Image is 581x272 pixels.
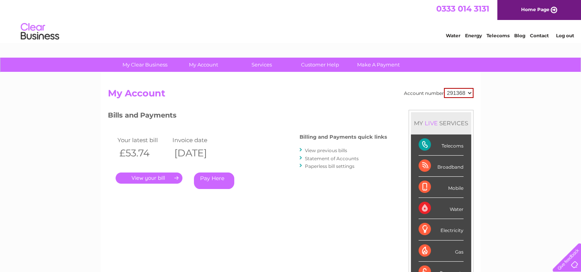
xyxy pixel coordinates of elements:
[194,172,234,189] a: Pay Here
[436,4,489,13] a: 0333 014 3131
[108,110,387,123] h3: Bills and Payments
[305,163,354,169] a: Paperless bill settings
[170,135,226,145] td: Invoice date
[423,119,439,127] div: LIVE
[109,4,472,37] div: Clear Business is a trading name of Verastar Limited (registered in [GEOGRAPHIC_DATA] No. 3667643...
[116,135,171,145] td: Your latest bill
[116,172,182,184] a: .
[20,20,60,43] img: logo.png
[419,177,463,198] div: Mobile
[300,134,387,140] h4: Billing and Payments quick links
[108,88,473,103] h2: My Account
[419,156,463,177] div: Broadband
[288,58,352,72] a: Customer Help
[172,58,235,72] a: My Account
[305,156,359,161] a: Statement of Accounts
[419,198,463,219] div: Water
[530,33,549,38] a: Contact
[305,148,347,153] a: View previous bills
[419,219,463,240] div: Electricity
[465,33,482,38] a: Energy
[411,112,471,134] div: MY SERVICES
[116,145,171,161] th: £53.74
[113,58,177,72] a: My Clear Business
[404,88,473,98] div: Account number
[446,33,460,38] a: Water
[487,33,510,38] a: Telecoms
[556,33,574,38] a: Log out
[514,33,525,38] a: Blog
[419,240,463,262] div: Gas
[230,58,293,72] a: Services
[170,145,226,161] th: [DATE]
[347,58,410,72] a: Make A Payment
[419,134,463,156] div: Telecoms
